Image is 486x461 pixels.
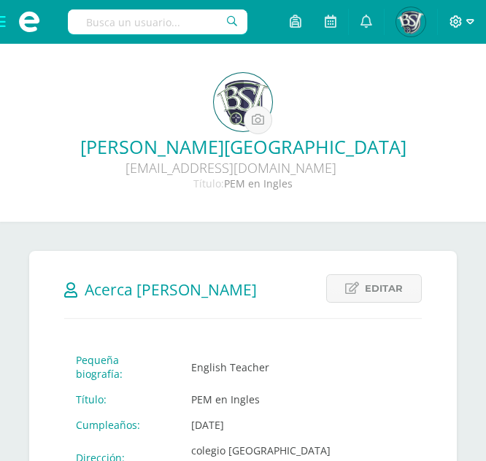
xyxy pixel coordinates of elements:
[64,387,180,412] td: Título:
[365,275,403,302] span: Editar
[85,279,257,300] span: Acerca [PERSON_NAME]
[180,347,422,387] td: English Teacher
[12,134,474,159] a: [PERSON_NAME][GEOGRAPHIC_DATA]
[180,412,422,438] td: [DATE]
[68,9,247,34] input: Busca un usuario...
[193,177,224,190] span: Título:
[64,412,180,438] td: Cumpleaños:
[64,347,180,387] td: Pequeña biografía:
[214,73,272,131] img: ffe77fd0b07b7bc424fed3188f3681d4.png
[396,7,425,36] img: e16d7183d2555189321a24b4c86d58dd.png
[180,387,422,412] td: PEM en Ingles
[224,177,293,190] span: PEM en Ingles
[12,159,450,177] div: [EMAIL_ADDRESS][DOMAIN_NAME]
[326,274,422,303] a: Editar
